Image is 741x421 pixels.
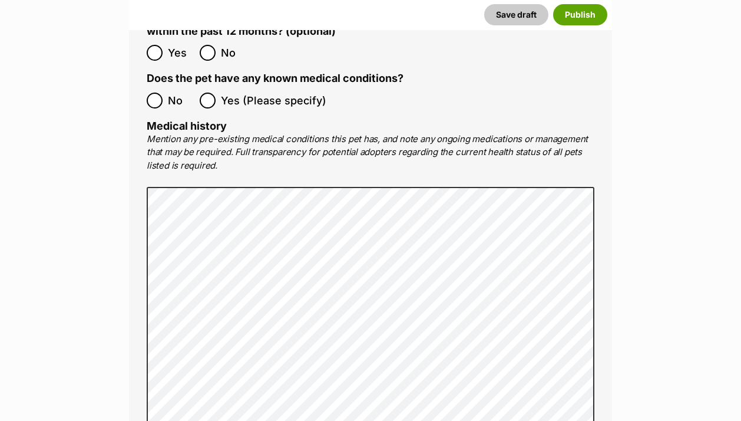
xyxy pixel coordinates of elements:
button: Save draft [484,4,548,25]
button: Publish [553,4,607,25]
span: No [168,93,194,108]
label: Medical history [147,120,227,132]
span: Yes [168,45,194,61]
span: Yes (Please specify) [221,93,326,108]
p: Mention any pre-existing medical conditions this pet has, and note any ongoing medications or man... [147,133,594,173]
span: No [221,45,247,61]
label: Does the pet have any known medical conditions? [147,73,403,85]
